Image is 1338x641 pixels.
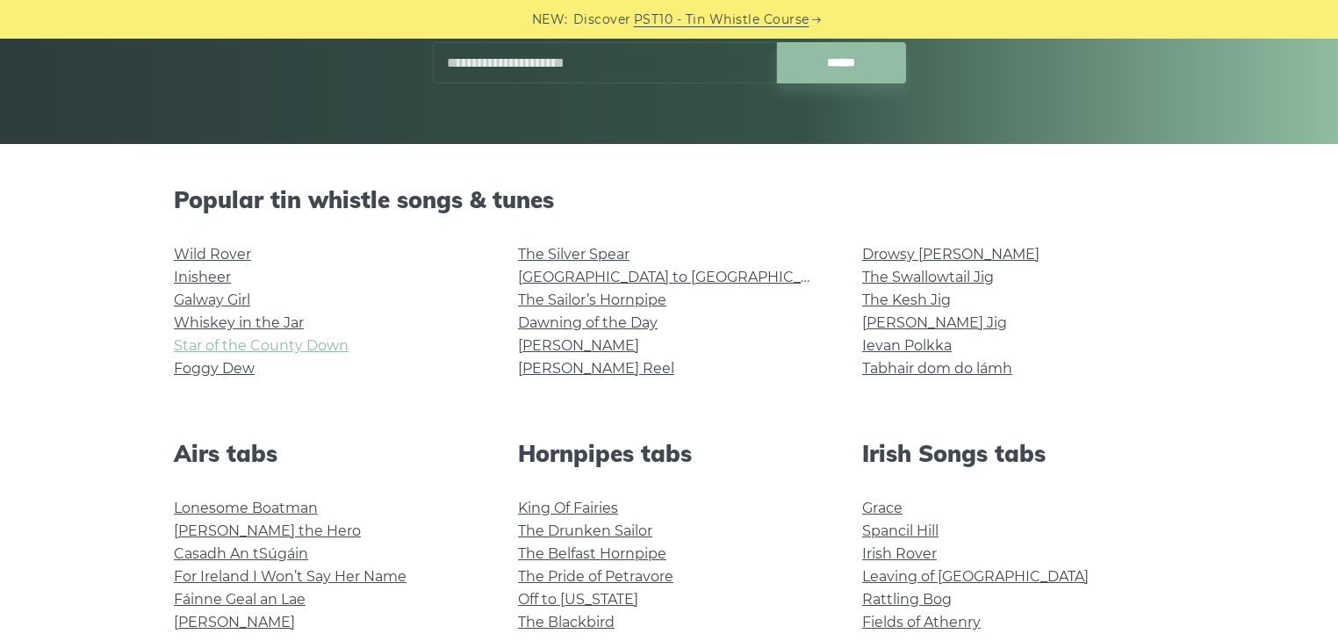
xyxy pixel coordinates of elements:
a: [PERSON_NAME] [174,614,295,630]
a: The Blackbird [518,614,615,630]
a: Ievan Polkka [862,337,952,354]
a: For Ireland I Won’t Say Her Name [174,568,406,585]
a: Leaving of [GEOGRAPHIC_DATA] [862,568,1089,585]
a: The Pride of Petravore [518,568,673,585]
a: PST10 - Tin Whistle Course [634,10,809,30]
a: Lonesome Boatman [174,500,318,516]
a: Fáinne Geal an Lae [174,591,306,608]
a: Spancil Hill [862,522,939,539]
a: [PERSON_NAME] [518,337,639,354]
a: The Drunken Sailor [518,522,652,539]
a: Foggy Dew [174,360,255,377]
a: [PERSON_NAME] Jig [862,314,1007,331]
a: [PERSON_NAME] the Hero [174,522,361,539]
a: [GEOGRAPHIC_DATA] to [GEOGRAPHIC_DATA] [518,269,842,285]
a: The Belfast Hornpipe [518,545,666,562]
a: Dawning of the Day [518,314,658,331]
h2: Airs tabs [174,440,476,467]
a: [PERSON_NAME] Reel [518,360,674,377]
a: Whiskey in the Jar [174,314,304,331]
h2: Popular tin whistle songs & tunes [174,186,1164,213]
a: Casadh An tSúgáin [174,545,308,562]
a: The Kesh Jig [862,292,951,308]
a: Star of the County Down [174,337,349,354]
a: Drowsy [PERSON_NAME] [862,246,1039,263]
a: The Sailor’s Hornpipe [518,292,666,308]
a: Rattling Bog [862,591,952,608]
a: Wild Rover [174,246,251,263]
a: The Swallowtail Jig [862,269,994,285]
span: NEW: [532,10,568,30]
a: Tabhair dom do lámh [862,360,1012,377]
a: Off to [US_STATE] [518,591,638,608]
a: Galway Girl [174,292,250,308]
a: Inisheer [174,269,231,285]
a: Irish Rover [862,545,937,562]
a: King Of Fairies [518,500,618,516]
a: Fields of Athenry [862,614,981,630]
a: The Silver Spear [518,246,629,263]
span: Discover [573,10,631,30]
h2: Hornpipes tabs [518,440,820,467]
h2: Irish Songs tabs [862,440,1164,467]
a: Grace [862,500,903,516]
